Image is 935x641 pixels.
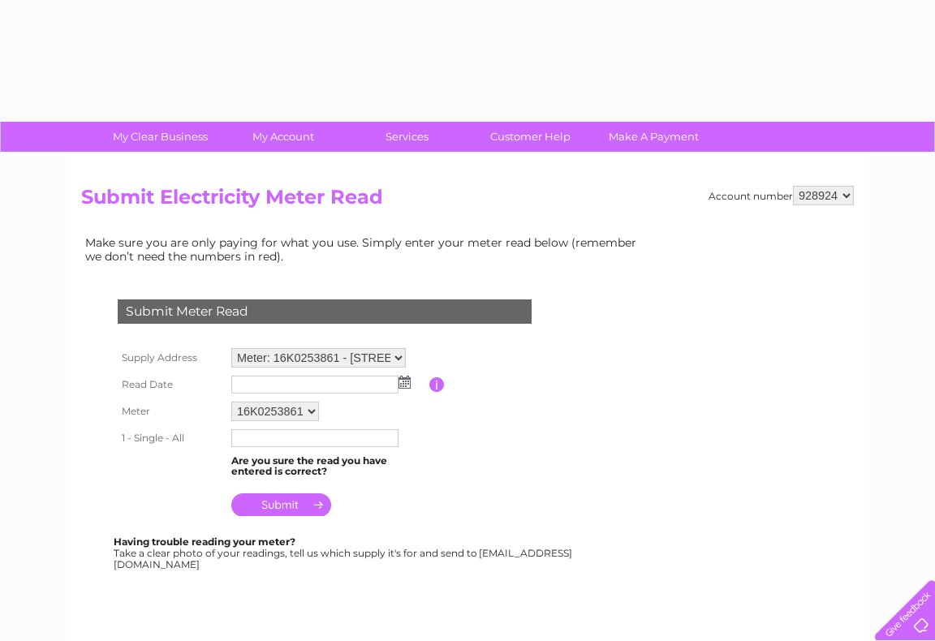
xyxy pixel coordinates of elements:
th: Supply Address [114,344,227,372]
div: Submit Meter Read [118,299,532,324]
img: ... [399,376,411,389]
td: Make sure you are only paying for what you use. Simply enter your meter read below (remember we d... [81,232,649,266]
input: Information [429,377,445,392]
a: My Clear Business [93,122,227,152]
input: Submit [231,493,331,516]
a: Make A Payment [587,122,721,152]
th: Read Date [114,372,227,398]
div: Take a clear photo of your readings, tell us which supply it's for and send to [EMAIL_ADDRESS][DO... [114,536,575,570]
a: Customer Help [463,122,597,152]
a: My Account [217,122,351,152]
td: Are you sure the read you have entered is correct? [227,451,429,482]
a: Services [340,122,474,152]
th: 1 - Single - All [114,425,227,451]
h2: Submit Electricity Meter Read [81,186,854,217]
div: Account number [709,186,854,205]
b: Having trouble reading your meter? [114,536,295,548]
th: Meter [114,398,227,425]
